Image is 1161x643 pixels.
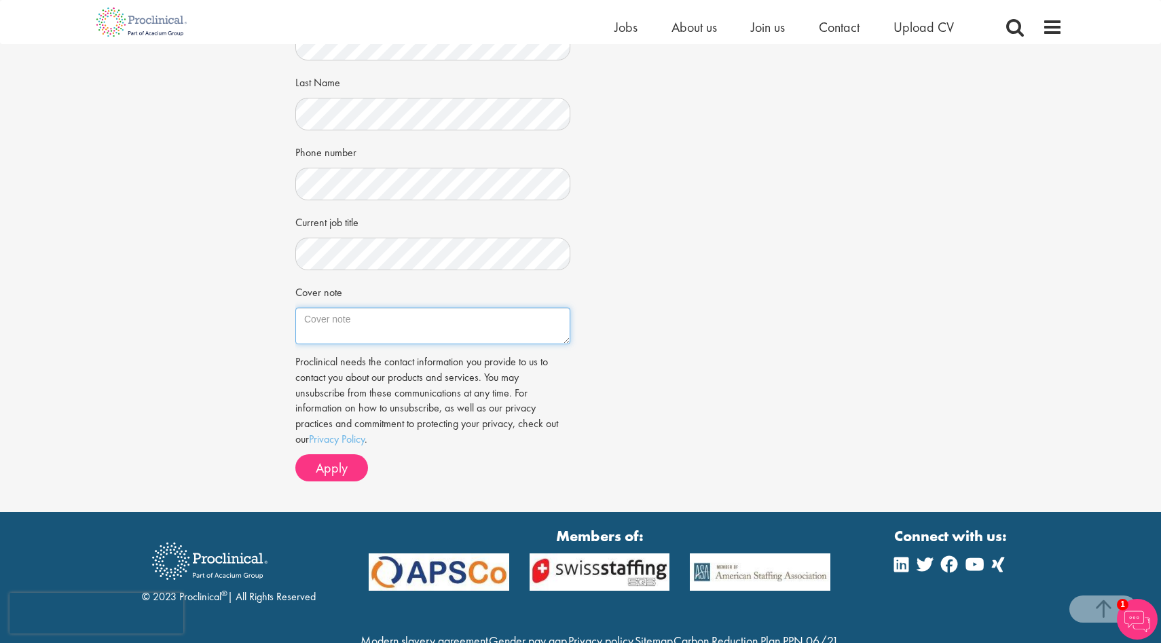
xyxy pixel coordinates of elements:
[358,553,519,591] img: APSCo
[1117,599,1128,610] span: 1
[295,354,570,447] p: Proclinical needs the contact information you provide to us to contact you about our products and...
[519,553,680,591] img: APSCo
[309,432,365,446] a: Privacy Policy
[295,454,368,481] button: Apply
[751,18,785,36] a: Join us
[10,593,183,633] iframe: reCAPTCHA
[295,280,342,301] label: Cover note
[671,18,717,36] a: About us
[295,141,356,161] label: Phone number
[316,459,348,477] span: Apply
[221,588,227,599] sup: ®
[295,71,340,91] label: Last Name
[680,553,841,591] img: APSCo
[142,533,278,589] img: Proclinical Recruitment
[1117,599,1158,640] img: Chatbot
[614,18,638,36] a: Jobs
[894,526,1010,547] strong: Connect with us:
[295,210,358,231] label: Current job title
[819,18,860,36] a: Contact
[369,526,830,547] strong: Members of:
[142,532,316,605] div: © 2023 Proclinical | All Rights Reserved
[893,18,954,36] a: Upload CV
